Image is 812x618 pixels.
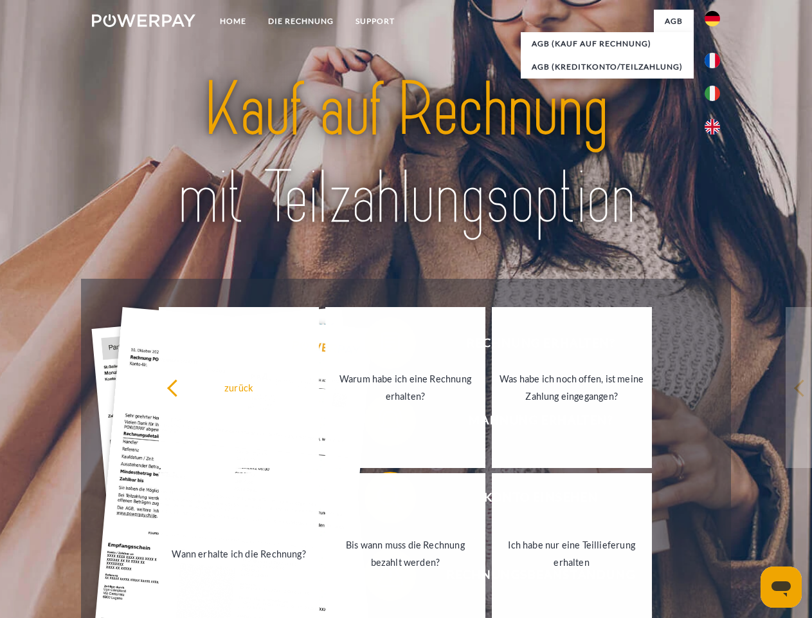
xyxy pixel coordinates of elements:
div: Warum habe ich eine Rechnung erhalten? [333,370,478,405]
a: DIE RECHNUNG [257,10,345,33]
iframe: Schaltfläche zum Öffnen des Messaging-Fensters [761,566,802,608]
div: zurück [167,379,311,396]
a: Was habe ich noch offen, ist meine Zahlung eingegangen? [492,307,652,468]
div: Wann erhalte ich die Rechnung? [167,545,311,562]
a: agb [654,10,694,33]
div: Was habe ich noch offen, ist meine Zahlung eingegangen? [500,370,644,405]
img: de [705,11,720,26]
img: logo-powerpay-white.svg [92,14,195,27]
div: Ich habe nur eine Teillieferung erhalten [500,536,644,571]
a: SUPPORT [345,10,406,33]
a: AGB (Kreditkonto/Teilzahlung) [521,55,694,79]
div: Bis wann muss die Rechnung bezahlt werden? [333,536,478,571]
a: Home [209,10,257,33]
img: title-powerpay_de.svg [123,62,689,247]
img: en [705,119,720,135]
img: it [705,86,720,101]
img: fr [705,53,720,68]
a: AGB (Kauf auf Rechnung) [521,32,694,55]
